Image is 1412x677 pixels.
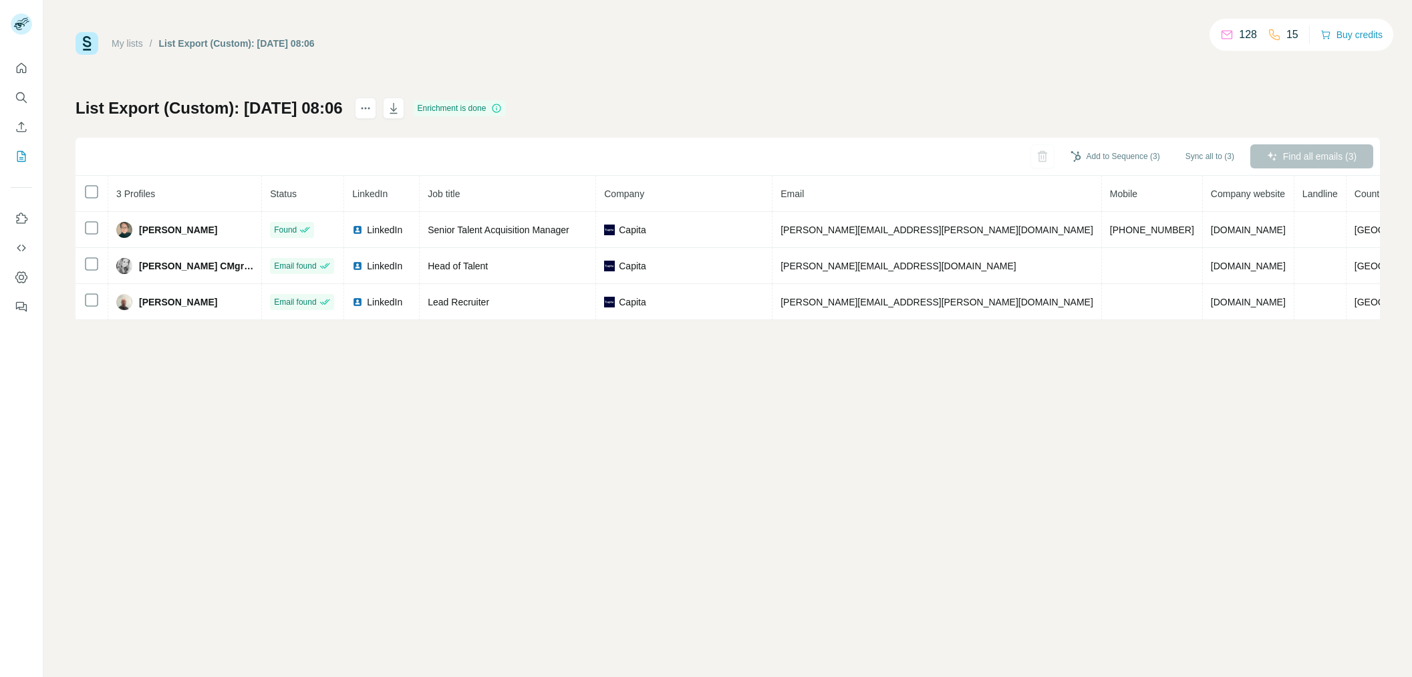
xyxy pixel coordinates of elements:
img: company-logo [604,297,615,307]
span: [PERSON_NAME][EMAIL_ADDRESS][PERSON_NAME][DOMAIN_NAME] [781,225,1093,235]
span: LinkedIn [367,259,402,273]
span: Lead Recruiter [428,297,489,307]
button: Use Surfe API [11,236,32,260]
span: [DOMAIN_NAME] [1211,297,1286,307]
span: [PERSON_NAME][EMAIL_ADDRESS][PERSON_NAME][DOMAIN_NAME] [781,297,1093,307]
span: Capita [619,259,646,273]
span: Email found [274,296,316,308]
span: Sync all to (3) [1185,150,1234,162]
span: Job title [428,188,460,199]
span: Capita [619,223,646,237]
button: Dashboard [11,265,32,289]
button: Sync all to (3) [1176,146,1244,166]
img: LinkedIn logo [352,261,363,271]
span: LinkedIn [367,295,402,309]
span: Email found [274,260,316,272]
button: Add to Sequence (3) [1061,146,1169,166]
img: LinkedIn logo [352,297,363,307]
span: Capita [619,295,646,309]
span: Status [270,188,297,199]
img: Avatar [116,258,132,274]
button: Quick start [11,56,32,80]
img: Avatar [116,294,132,310]
img: company-logo [604,225,615,235]
span: [PERSON_NAME][EMAIL_ADDRESS][DOMAIN_NAME] [781,261,1016,271]
span: Found [274,224,297,236]
button: Enrich CSV [11,115,32,139]
p: 128 [1239,27,1257,43]
span: 3 Profiles [116,188,155,199]
span: [PERSON_NAME] CMgr FCMI [139,259,253,273]
span: [PERSON_NAME] [139,295,217,309]
button: actions [355,98,376,119]
img: Surfe Logo [76,32,98,55]
span: Country [1355,188,1387,199]
div: List Export (Custom): [DATE] 08:06 [159,37,315,50]
span: LinkedIn [352,188,388,199]
span: Landline [1302,188,1338,199]
span: LinkedIn [367,223,402,237]
img: Avatar [116,222,132,238]
button: Feedback [11,295,32,319]
img: company-logo [604,261,615,271]
button: Buy credits [1320,25,1383,44]
button: My lists [11,144,32,168]
span: [DOMAIN_NAME] [1211,225,1286,235]
span: Company website [1211,188,1285,199]
span: Mobile [1110,188,1137,199]
span: [PERSON_NAME] [139,223,217,237]
a: My lists [112,38,143,49]
span: Senior Talent Acquisition Manager [428,225,569,235]
span: Email [781,188,804,199]
img: LinkedIn logo [352,225,363,235]
h1: List Export (Custom): [DATE] 08:06 [76,98,343,119]
li: / [150,37,152,50]
button: Use Surfe on LinkedIn [11,207,32,231]
div: Enrichment is done [414,100,507,116]
p: 15 [1286,27,1298,43]
span: Company [604,188,644,199]
span: Head of Talent [428,261,488,271]
button: Search [11,86,32,110]
span: [PHONE_NUMBER] [1110,225,1194,235]
span: [DOMAIN_NAME] [1211,261,1286,271]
